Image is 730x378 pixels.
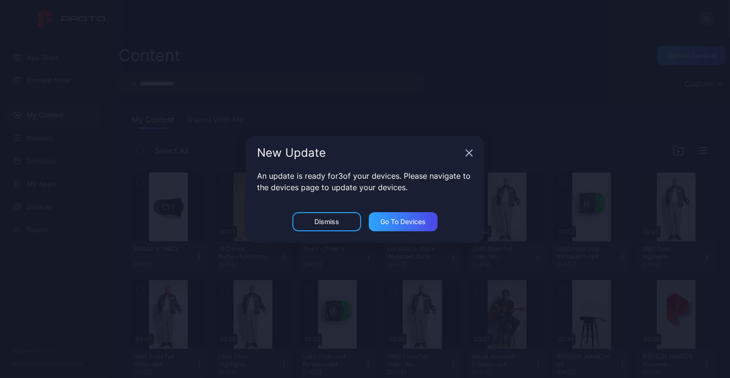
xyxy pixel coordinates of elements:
[314,218,339,226] div: Dismiss
[369,212,438,231] button: Go to devices
[257,170,473,193] p: An update is ready for 3 of your devices. Please navigate to the devices page to update your devi...
[257,147,462,159] div: New Update
[381,218,426,226] div: Go to devices
[292,212,361,231] button: Dismiss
